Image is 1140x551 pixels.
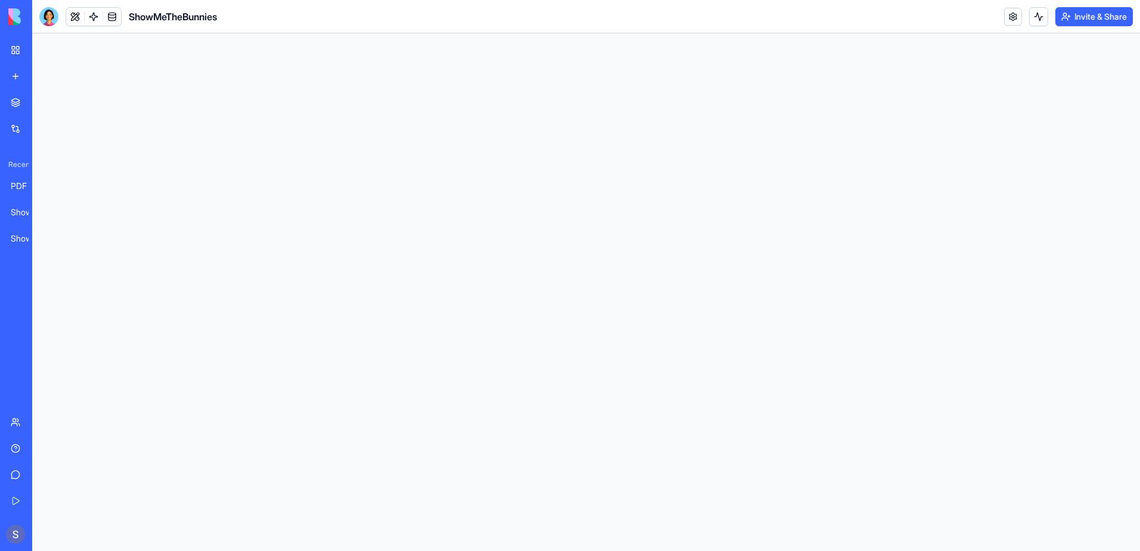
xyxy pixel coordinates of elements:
span: ShowMeTheBunnies [129,10,217,24]
a: ShowMeTheBunnies [4,227,51,250]
div: PDF Viewer [11,180,44,192]
a: PDF Viewer [4,174,51,198]
button: Invite & Share [1055,7,1133,26]
span: Recent [4,160,29,169]
div: ShowMeTheBunnies [11,206,44,218]
img: ACg8ocJg4p_dPqjhSL03u1SIVTGQdpy5AIiJU7nt3TQW-L-gyDNKzg=s96-c [6,525,25,544]
img: logo [8,8,82,25]
a: ShowMeTheBunnies [4,200,51,224]
div: ShowMeTheBunnies [11,233,44,244]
